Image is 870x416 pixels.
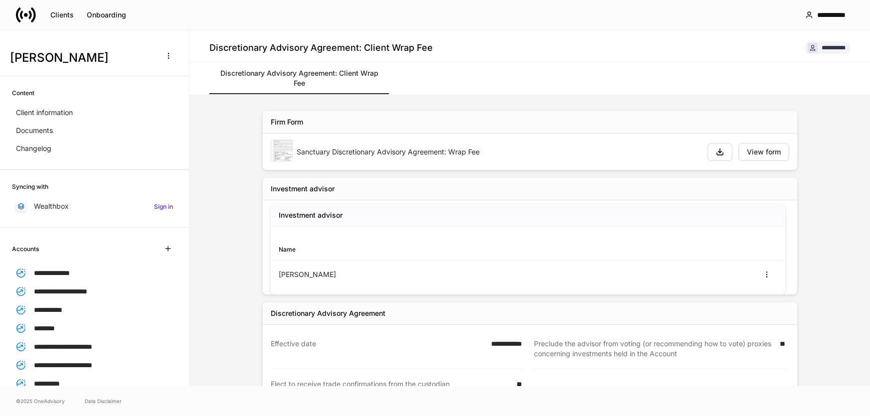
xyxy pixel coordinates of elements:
h6: Syncing with [12,182,48,191]
button: View form [738,143,789,161]
a: Client information [12,104,177,122]
div: View form [747,148,781,155]
div: [PERSON_NAME] [279,270,528,279]
p: Client information [16,108,73,118]
button: Clients [44,7,80,23]
button: Onboarding [80,7,133,23]
div: Onboarding [87,11,126,18]
h5: Investment advisor [279,210,343,220]
p: Changelog [16,143,51,153]
div: Clients [50,11,74,18]
a: WealthboxSign in [12,197,177,215]
h4: Discretionary Advisory Agreement: Client Wrap Fee [209,42,433,54]
div: Discretionary Advisory Agreement [271,308,385,318]
a: Discretionary Advisory Agreement: Client Wrap Fee [209,62,389,94]
h6: Content [12,88,34,98]
h3: [PERSON_NAME] [10,50,154,66]
h6: Accounts [12,244,39,254]
div: Sanctuary Discretionary Advisory Agreement: Wrap Fee [297,147,699,157]
span: © 2025 OneAdvisory [16,397,65,405]
h6: Sign in [154,202,173,211]
div: Effective date [271,339,485,359]
p: Documents [16,126,53,136]
a: Changelog [12,139,177,157]
div: Firm Form [271,117,303,127]
div: Preclude the advisor from voting (or recommending how to vote) proxies concerning investments hel... [534,339,774,359]
div: Name [279,245,528,254]
a: Documents [12,122,177,139]
div: Investment advisor [271,184,335,194]
div: Elect to receive trade confirmations from the custodian [271,379,511,389]
a: Data Disclaimer [85,397,122,405]
p: Wealthbox [34,201,69,211]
